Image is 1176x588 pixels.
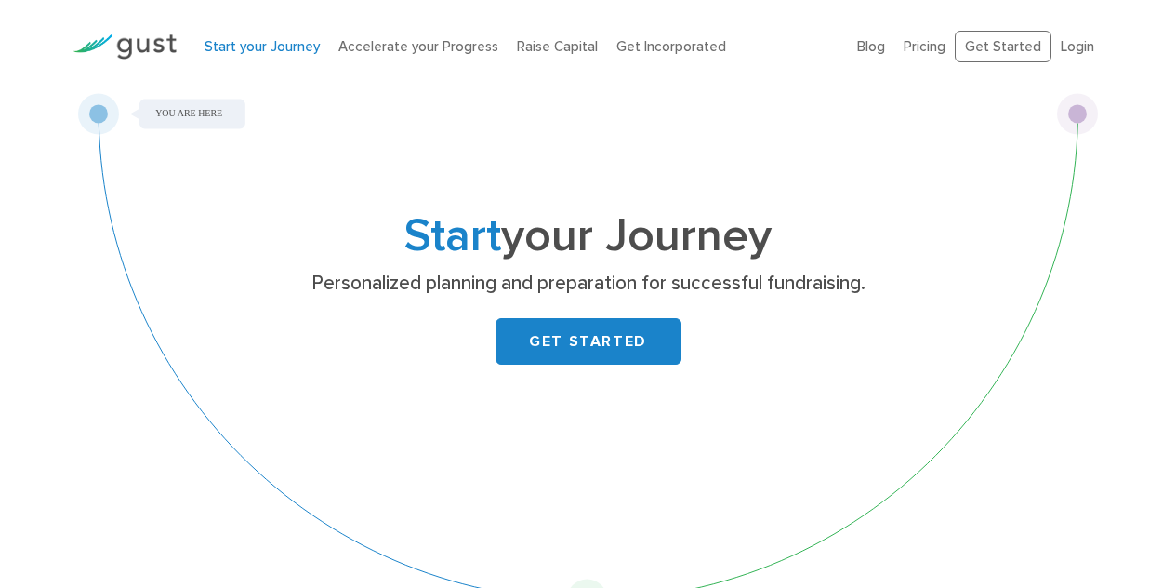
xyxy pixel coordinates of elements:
a: Pricing [904,38,945,55]
a: Start your Journey [205,38,320,55]
h1: your Journey [221,215,956,258]
a: Get Incorporated [616,38,726,55]
a: Accelerate your Progress [338,38,498,55]
span: Start [404,208,501,263]
p: Personalized planning and preparation for successful fundraising. [228,271,948,297]
a: Blog [857,38,885,55]
img: Gust Logo [73,34,177,60]
a: Login [1061,38,1094,55]
a: Get Started [955,31,1051,63]
a: Raise Capital [517,38,598,55]
a: GET STARTED [496,318,681,365]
